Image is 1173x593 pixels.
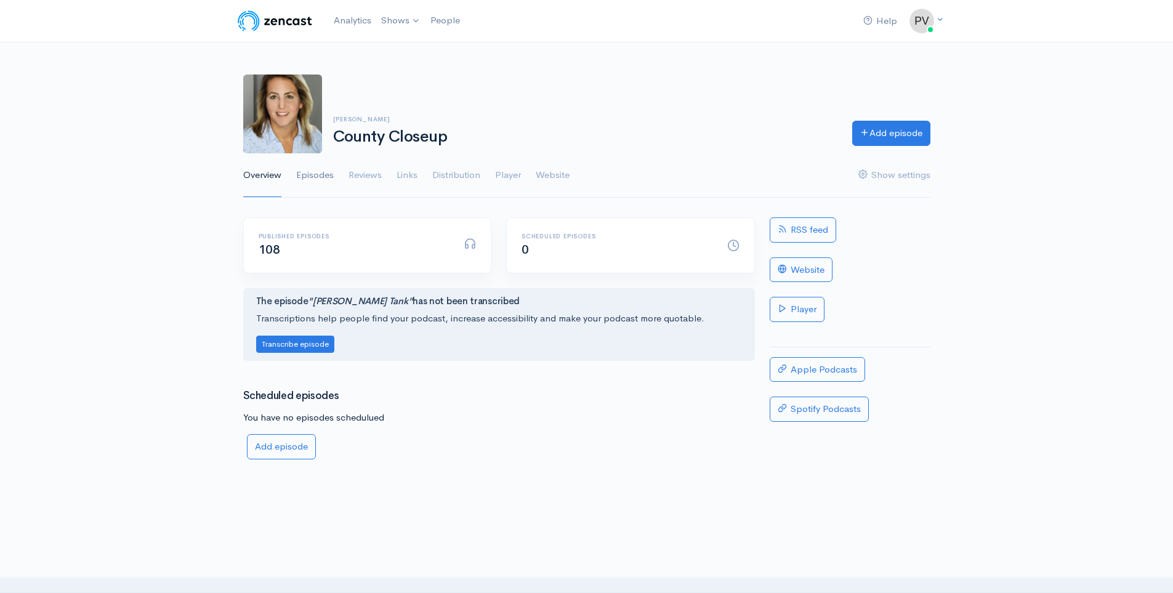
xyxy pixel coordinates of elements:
[909,9,934,33] img: ...
[397,153,417,198] a: Links
[432,153,480,198] a: Distribution
[522,233,712,240] h6: Scheduled episodes
[333,116,837,123] h6: [PERSON_NAME]
[425,7,465,34] a: People
[495,153,521,198] a: Player
[236,9,314,33] img: ZenCast Logo
[852,121,930,146] a: Add episode
[256,336,334,353] button: Transcribe episode
[243,390,755,402] h3: Scheduled episodes
[259,233,449,240] h6: Published episodes
[259,242,280,257] span: 108
[247,434,316,459] a: Add episode
[256,312,742,326] p: Transcriptions help people find your podcast, increase accessibility and make your podcast more q...
[349,153,382,198] a: Reviews
[256,296,742,307] h4: The episode has not been transcribed
[770,257,832,283] a: Website
[296,153,334,198] a: Episodes
[333,128,837,146] h1: County Closeup
[308,295,413,307] i: "[PERSON_NAME] Tank"
[858,8,902,34] a: Help
[243,411,755,425] p: You have no episodes schedulued
[376,7,425,34] a: Shows
[522,242,529,257] span: 0
[770,217,836,243] a: RSS feed
[770,297,824,322] a: Player
[243,153,281,198] a: Overview
[536,153,570,198] a: Website
[770,357,865,382] a: Apple Podcasts
[329,7,376,34] a: Analytics
[256,337,334,349] a: Transcribe episode
[770,397,869,422] a: Spotify Podcasts
[858,153,930,198] a: Show settings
